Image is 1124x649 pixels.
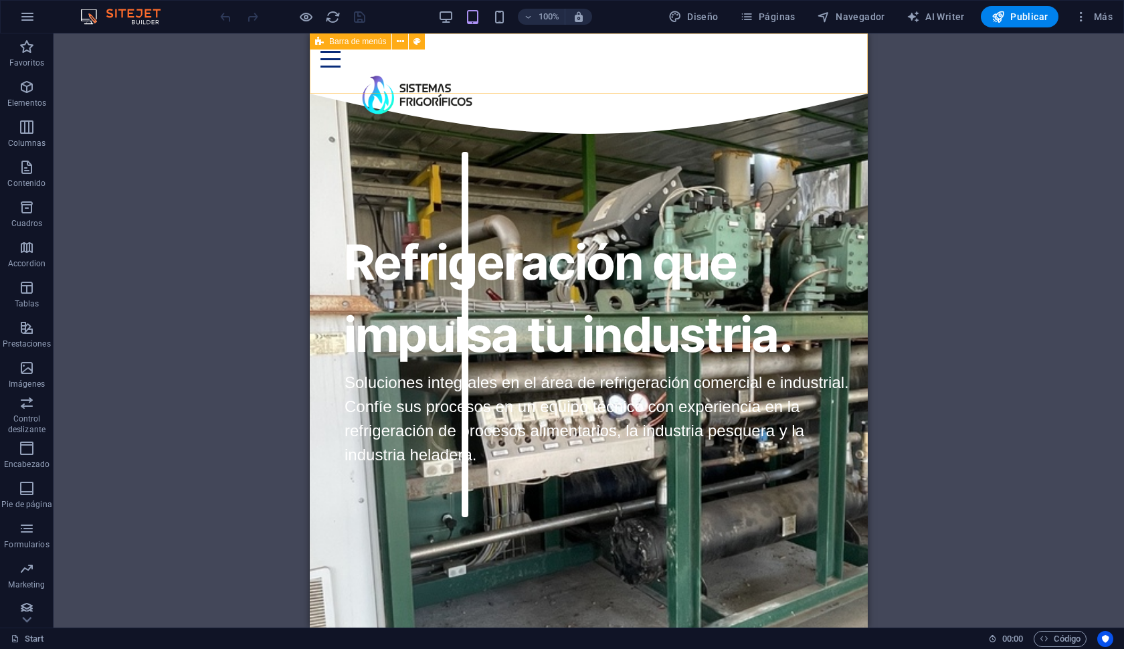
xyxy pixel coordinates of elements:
button: Diseño [663,6,724,27]
p: Elementos [7,98,46,108]
button: AI Writer [901,6,970,27]
p: Contenido [7,178,45,189]
span: Código [1040,631,1081,647]
button: Páginas [735,6,801,27]
p: Imágenes [9,379,45,389]
span: 00 00 [1002,631,1023,647]
button: 100% [518,9,565,25]
span: : [1012,634,1014,644]
i: Volver a cargar página [325,9,341,25]
p: Accordion [8,258,45,269]
i: Al redimensionar, ajustar el nivel de zoom automáticamente para ajustarse al dispositivo elegido. [573,11,585,23]
p: Favoritos [9,58,44,68]
a: Haz clic para cancelar la selección y doble clic para abrir páginas [11,631,44,647]
button: Más [1069,6,1118,27]
span: Navegador [817,10,885,23]
h6: Tiempo de la sesión [988,631,1024,647]
img: Editor Logo [77,9,177,25]
button: Publicar [981,6,1059,27]
button: Navegador [812,6,891,27]
p: Columnas [8,138,46,149]
span: Diseño [668,10,719,23]
p: Pie de página [1,499,52,510]
p: Tablas [15,298,39,309]
p: Marketing [8,579,45,590]
span: Publicar [992,10,1048,23]
span: Más [1074,10,1113,23]
button: Código [1034,631,1087,647]
p: Cuadros [11,218,43,229]
span: Barra de menús [329,37,386,45]
button: reload [324,9,341,25]
p: Formularios [4,539,49,550]
span: Páginas [740,10,795,23]
h6: 100% [538,9,559,25]
p: Prestaciones [3,339,50,349]
button: Usercentrics [1097,631,1113,647]
p: Encabezado [4,459,50,470]
span: AI Writer [907,10,965,23]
